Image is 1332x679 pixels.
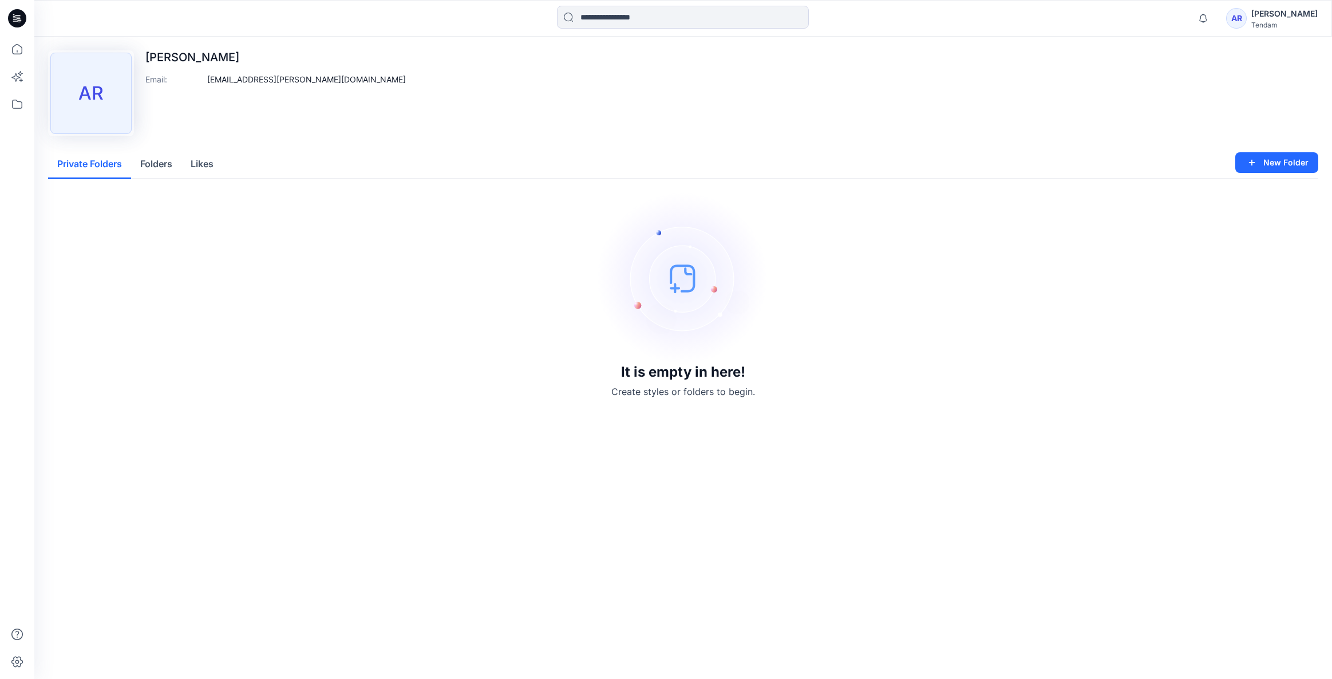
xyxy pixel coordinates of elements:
[145,50,406,64] p: [PERSON_NAME]
[48,150,131,179] button: Private Folders
[598,192,769,364] img: empty-state-image.svg
[621,364,745,380] h3: It is empty in here!
[145,73,203,85] p: Email :
[50,53,132,134] div: AR
[131,150,181,179] button: Folders
[1235,152,1318,173] button: New Folder
[1226,8,1247,29] div: AR
[207,73,406,85] p: [EMAIL_ADDRESS][PERSON_NAME][DOMAIN_NAME]
[1251,7,1318,21] div: [PERSON_NAME]
[611,385,755,398] p: Create styles or folders to begin.
[181,150,223,179] button: Likes
[1251,21,1318,29] div: Tendam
